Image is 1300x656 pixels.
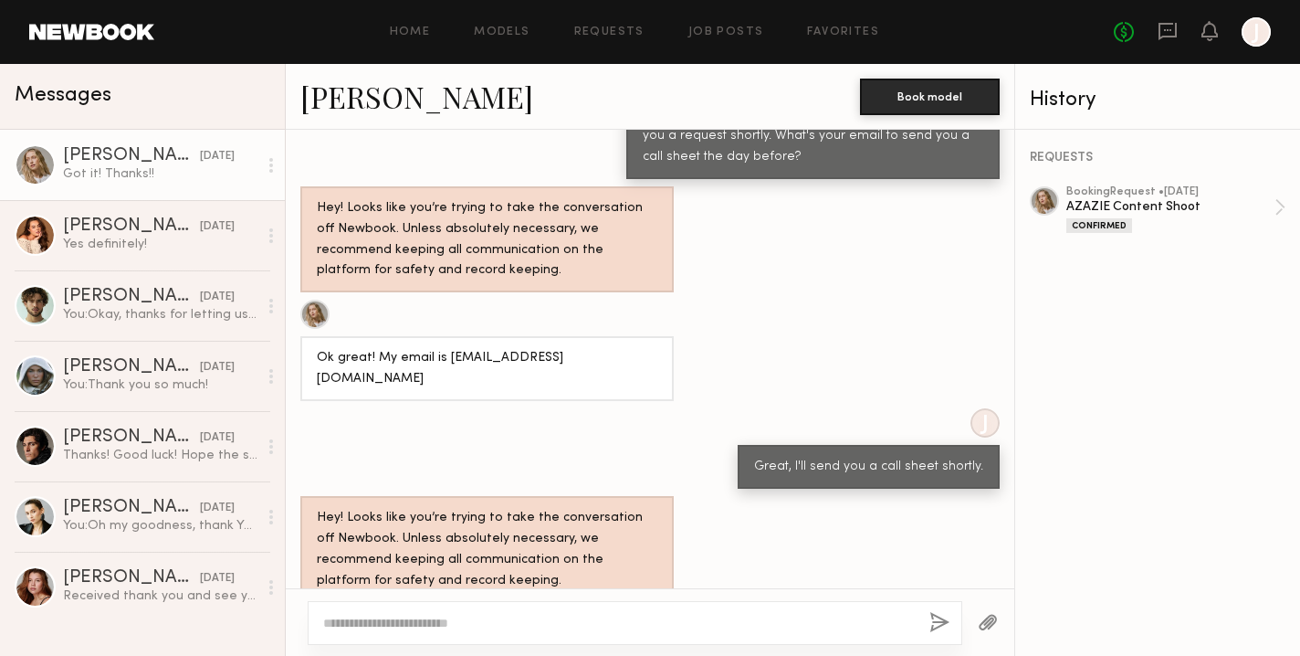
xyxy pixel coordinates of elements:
[1242,17,1271,47] a: J
[63,306,257,323] div: You: Okay, thanks for letting us know! No need to travel back during those days, we can work arou...
[63,499,200,517] div: [PERSON_NAME]
[63,236,257,253] div: Yes definitely!
[754,457,983,478] div: Great, I'll send you a call sheet shortly.
[63,447,257,464] div: Thanks! Good luck! Hope the shoot goes well!
[200,500,235,517] div: [DATE]
[200,218,235,236] div: [DATE]
[63,587,257,605] div: Received thank you and see you [DATE]!
[200,289,235,306] div: [DATE]
[574,26,645,38] a: Requests
[317,348,657,390] div: Ok great! My email is [EMAIL_ADDRESS][DOMAIN_NAME]
[317,508,657,592] div: Hey! Looks like you’re trying to take the conversation off Newbook. Unless absolutely necessary, ...
[860,79,1000,115] button: Book model
[300,77,533,116] a: [PERSON_NAME]
[63,376,257,394] div: You: Thank you so much!
[63,147,200,165] div: [PERSON_NAME]
[63,358,200,376] div: [PERSON_NAME]
[200,359,235,376] div: [DATE]
[1066,218,1132,233] div: Confirmed
[63,217,200,236] div: [PERSON_NAME]
[390,26,431,38] a: Home
[1030,90,1285,111] div: History
[200,429,235,447] div: [DATE]
[474,26,529,38] a: Models
[200,148,235,165] div: [DATE]
[63,288,200,306] div: [PERSON_NAME]
[1066,186,1285,233] a: bookingRequest •[DATE]AZAZIE Content ShootConfirmed
[807,26,879,38] a: Favorites
[15,85,111,106] span: Messages
[1066,186,1274,198] div: booking Request • [DATE]
[860,88,1000,103] a: Book model
[63,165,257,183] div: Got it! Thanks!!
[1030,152,1285,164] div: REQUESTS
[317,198,657,282] div: Hey! Looks like you’re trying to take the conversation off Newbook. Unless absolutely necessary, ...
[688,26,764,38] a: Job Posts
[200,570,235,587] div: [DATE]
[63,569,200,587] div: [PERSON_NAME]
[63,429,200,447] div: [PERSON_NAME]
[1066,198,1274,216] div: AZAZIE Content Shoot
[63,517,257,534] div: You: Oh my goodness, thank YOU! You were wonderful to work with. Hugs! :)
